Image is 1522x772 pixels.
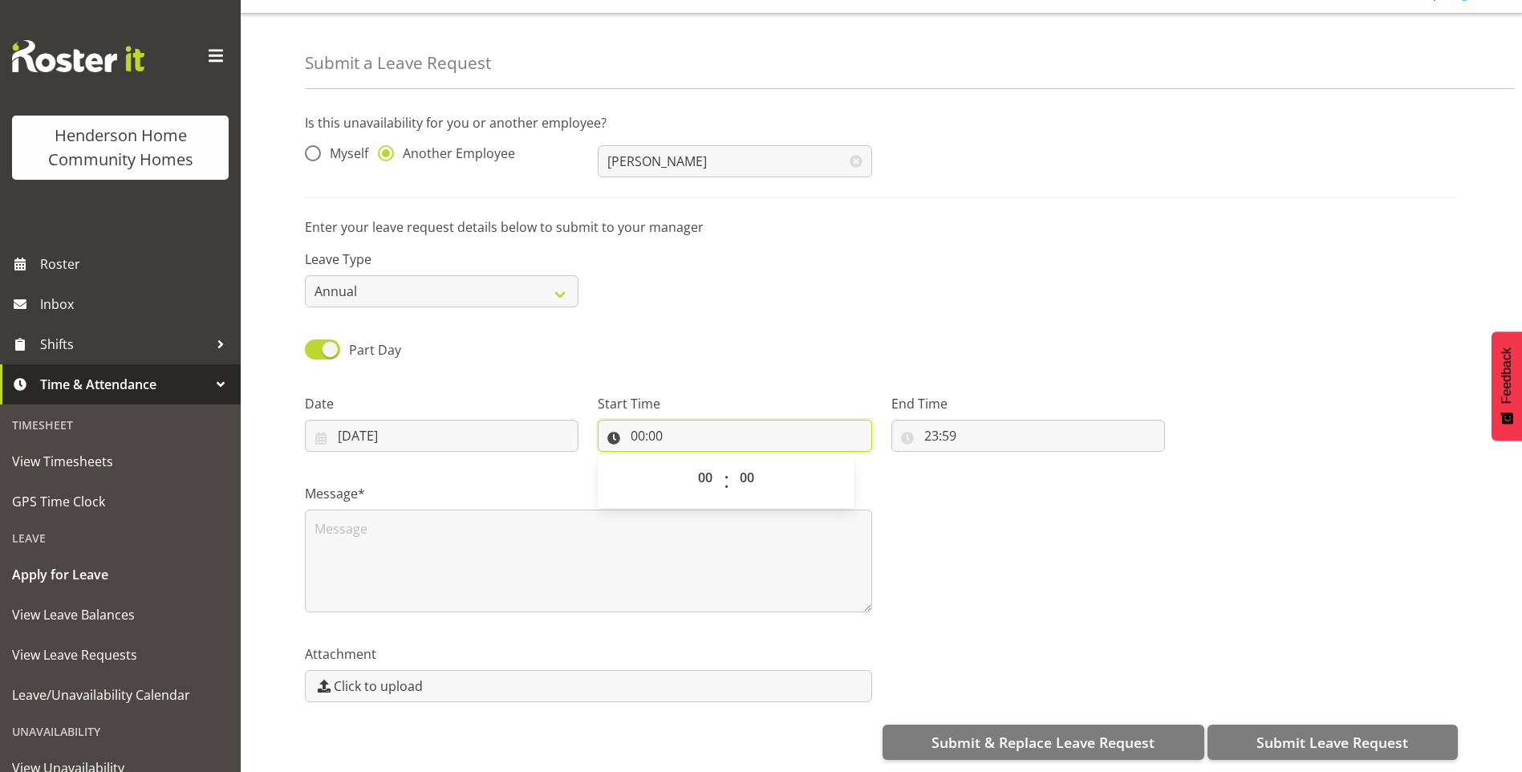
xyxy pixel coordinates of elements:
[12,490,229,514] span: GPS Time Clock
[1256,732,1408,753] span: Submit Leave Request
[349,341,401,359] span: Part Day
[4,675,237,715] a: Leave/Unavailability Calendar
[1492,331,1522,441] button: Feedback - Show survey
[4,441,237,481] a: View Timesheets
[724,461,729,502] span: :
[883,725,1204,760] button: Submit & Replace Leave Request
[305,420,578,452] input: Click to select...
[12,643,229,667] span: View Leave Requests
[12,603,229,627] span: View Leave Balances
[4,635,237,675] a: View Leave Requests
[4,408,237,441] div: Timesheet
[12,40,144,72] img: Rosterit website logo
[305,113,1458,132] p: Is this unavailability for you or another employee?
[305,54,491,72] h4: Submit a Leave Request
[334,677,423,696] span: Click to upload
[40,372,209,396] span: Time & Attendance
[12,683,229,707] span: Leave/Unavailability Calendar
[305,217,1458,237] p: Enter your leave request details below to submit to your manager
[598,394,871,413] label: Start Time
[598,145,871,177] input: Select Employee
[1500,347,1514,404] span: Feedback
[1207,725,1458,760] button: Submit Leave Request
[4,555,237,595] a: Apply for Leave
[305,250,578,269] label: Leave Type
[40,332,209,356] span: Shifts
[321,145,368,161] span: Myself
[305,484,872,503] label: Message*
[891,394,1165,413] label: End Time
[4,522,237,555] div: Leave
[4,715,237,748] div: Unavailability
[40,252,233,276] span: Roster
[40,292,233,316] span: Inbox
[12,563,229,587] span: Apply for Leave
[28,124,213,172] div: Henderson Home Community Homes
[598,420,871,452] input: Click to select...
[305,394,578,413] label: Date
[4,595,237,635] a: View Leave Balances
[4,481,237,522] a: GPS Time Clock
[394,145,515,161] span: Another Employee
[891,420,1165,452] input: Click to select...
[305,644,872,664] label: Attachment
[12,449,229,473] span: View Timesheets
[931,732,1155,753] span: Submit & Replace Leave Request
